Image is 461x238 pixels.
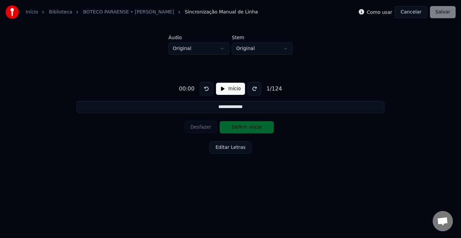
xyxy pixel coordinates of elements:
[5,5,19,19] img: youka
[83,9,174,16] a: BOTECO PARAENSE • [PERSON_NAME]
[433,211,453,231] div: Bate-papo aberto
[232,35,293,40] label: Stem
[185,9,258,16] span: Sincronização Manual de Linha
[216,83,245,95] button: Início
[176,85,197,93] div: 00:00
[26,9,258,16] nav: breadcrumb
[26,9,38,16] a: Início
[49,9,72,16] a: Biblioteca
[367,10,392,15] label: Como usar
[395,6,427,18] button: Cancelar
[168,35,229,40] label: Áudio
[264,85,285,93] div: 1 / 124
[210,141,251,154] button: Editar Letras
